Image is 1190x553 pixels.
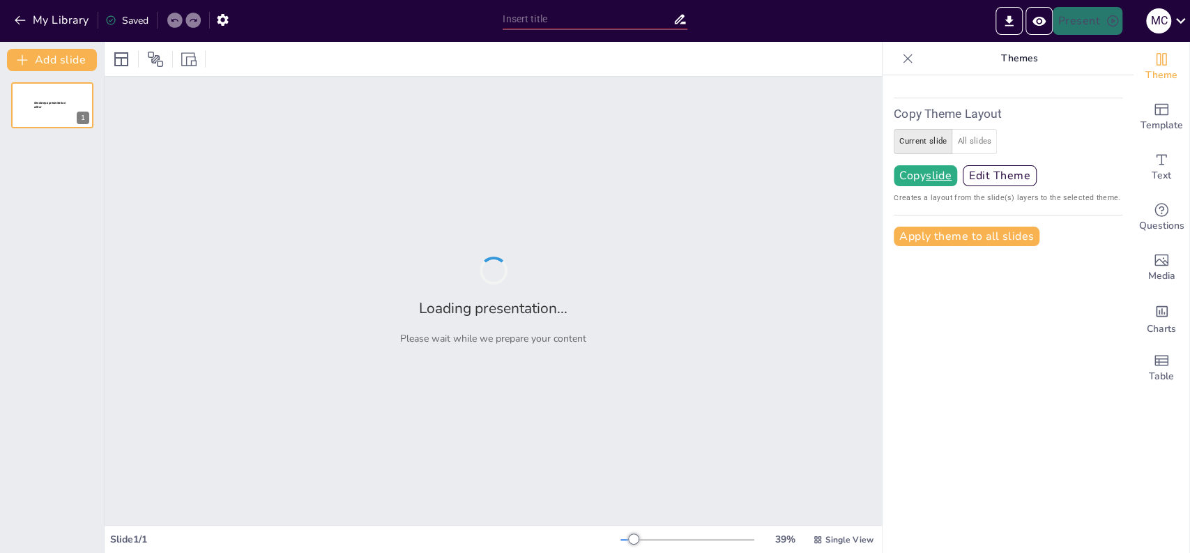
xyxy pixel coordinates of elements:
[1141,118,1183,133] span: Template
[894,129,952,154] button: current slide
[178,48,199,70] div: Resize presentation
[1134,92,1189,142] div: Add ready made slides
[894,104,1122,123] h6: Copy Theme Layout
[1148,268,1175,284] span: Media
[419,298,567,318] h2: Loading presentation...
[894,165,957,186] button: Copyslide
[894,129,1122,154] div: create layout
[1134,343,1189,393] div: Add a table
[147,51,164,68] span: Position
[825,534,874,545] span: Single View
[926,170,952,181] u: slide
[1146,7,1171,35] button: M C
[1053,7,1122,35] button: Present
[1134,243,1189,293] div: Add images, graphics, shapes or video
[1139,218,1184,234] span: Questions
[1134,192,1189,243] div: Get real-time input from your audience
[963,165,1037,186] button: Edit Theme
[110,533,620,546] div: Slide 1 / 1
[894,192,1122,204] span: Creates a layout from the slide(s) layers to the selected theme.
[77,112,89,124] div: 1
[34,101,66,109] span: Sendsteps presentation editor
[1134,42,1189,92] div: Change the overall theme
[11,82,93,128] div: 1
[1149,369,1174,384] span: Table
[1152,168,1171,183] span: Text
[919,42,1120,75] p: Themes
[110,48,132,70] div: Layout
[400,332,586,345] p: Please wait while we prepare your content
[1147,321,1176,337] span: Charts
[768,533,802,546] div: 39 %
[7,49,97,71] button: Add slide
[503,9,673,29] input: Insert title
[1134,293,1189,343] div: Add charts and graphs
[952,129,997,154] button: all slides
[1134,142,1189,192] div: Add text boxes
[894,227,1039,246] button: Apply theme to all slides
[1146,8,1171,33] div: M C
[996,7,1023,35] button: Export to PowerPoint
[1145,68,1177,83] span: Theme
[1025,7,1053,35] button: Preview Presentation
[10,9,95,31] button: My Library
[105,14,148,27] div: Saved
